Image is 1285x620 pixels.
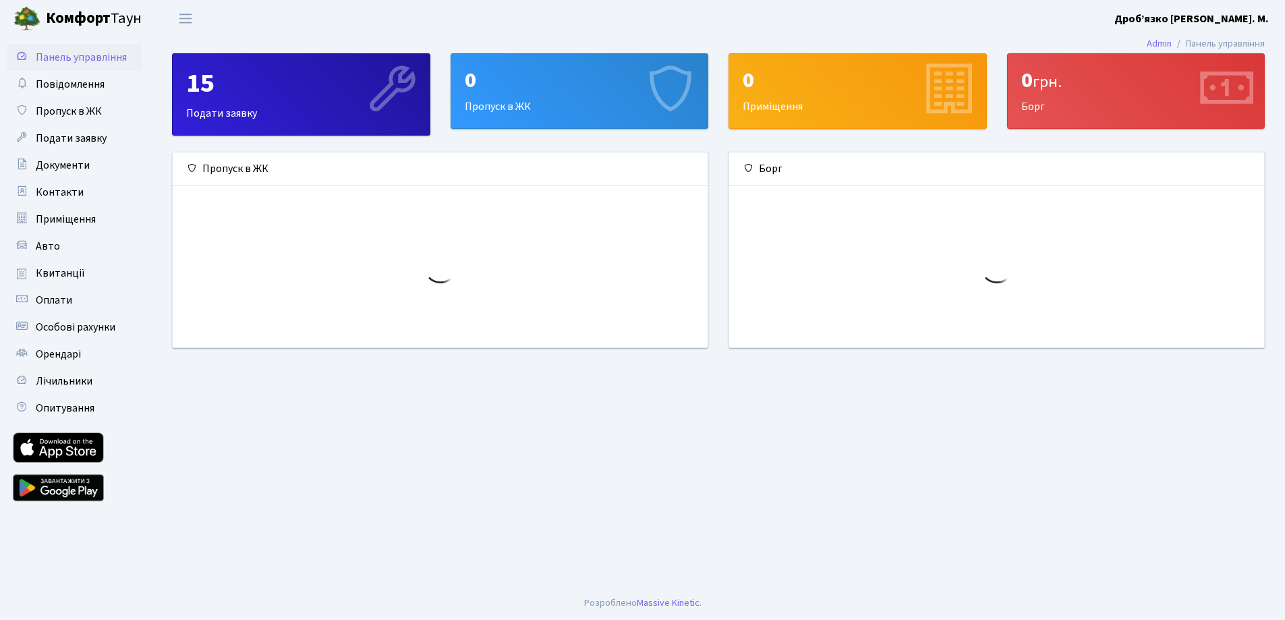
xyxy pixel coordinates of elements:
a: Подати заявку [7,125,142,152]
a: Орендарі [7,341,142,368]
span: Контакти [36,185,84,200]
a: Дроб’язко [PERSON_NAME]. М. [1114,11,1269,27]
b: Дроб’язко [PERSON_NAME]. М. [1114,11,1269,26]
a: Пропуск в ЖК [7,98,142,125]
a: 15Подати заявку [172,53,430,136]
button: Переключити навігацію [169,7,202,30]
div: Подати заявку [173,54,430,135]
div: Приміщення [729,54,986,128]
span: Пропуск в ЖК [36,104,102,119]
a: Повідомлення [7,71,142,98]
span: Лічильники [36,374,92,389]
a: 0Пропуск в ЖК [451,53,709,129]
div: Пропуск в ЖК [451,54,708,128]
a: Опитування [7,395,142,422]
div: 15 [186,67,416,100]
div: Борг [729,152,1264,186]
div: 0 [465,67,695,93]
a: Приміщення [7,206,142,233]
a: Документи [7,152,142,179]
a: Контакти [7,179,142,206]
span: Орендарі [36,347,81,362]
a: Massive Kinetic [637,596,699,610]
a: Авто [7,233,142,260]
nav: breadcrumb [1126,30,1285,58]
a: Особові рахунки [7,314,142,341]
a: Admin [1147,36,1172,51]
span: Подати заявку [36,131,107,146]
a: Панель управління [7,44,142,71]
span: Панель управління [36,50,127,65]
span: Особові рахунки [36,320,115,335]
span: Таун [46,7,142,30]
a: 0Приміщення [729,53,987,129]
div: 0 [1021,67,1251,93]
img: logo.png [13,5,40,32]
span: Опитування [36,401,94,416]
div: Борг [1008,54,1265,128]
b: Комфорт [46,7,111,29]
span: Приміщення [36,212,96,227]
div: Пропуск в ЖК [173,152,708,186]
span: Повідомлення [36,77,105,92]
span: грн. [1033,70,1062,94]
span: Авто [36,239,60,254]
a: Оплати [7,287,142,314]
div: 0 [743,67,973,93]
li: Панель управління [1172,36,1265,51]
span: Документи [36,158,90,173]
div: Розроблено . [584,596,702,611]
a: Квитанції [7,260,142,287]
a: Лічильники [7,368,142,395]
span: Квитанції [36,266,85,281]
span: Оплати [36,293,72,308]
